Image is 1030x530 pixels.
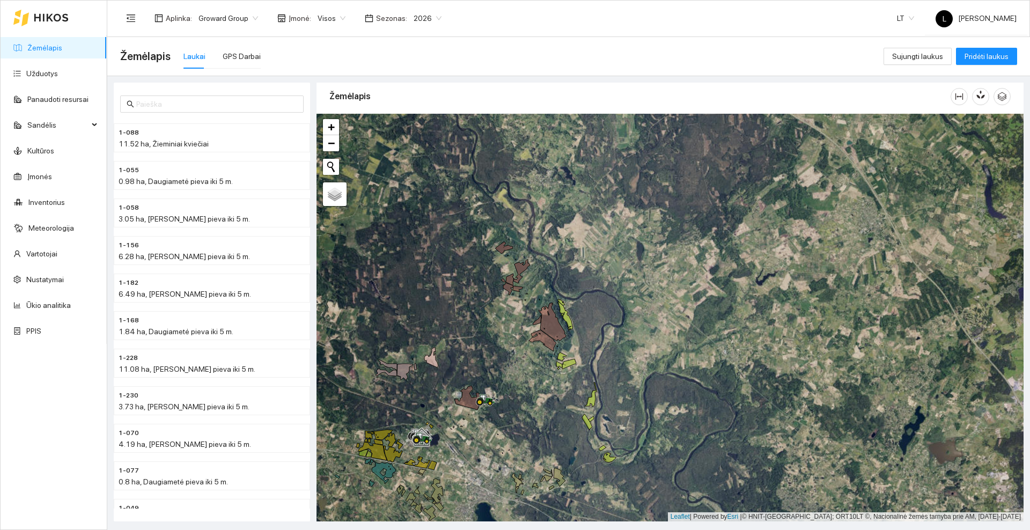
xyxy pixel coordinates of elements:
[329,81,951,112] div: Žemėlapis
[28,224,74,232] a: Meteorologija
[27,114,89,136] span: Sandėlis
[119,503,139,513] span: 1-049
[119,240,139,251] span: 1-156
[183,50,205,62] div: Laukai
[119,203,139,213] span: 1-058
[119,402,249,411] span: 3.73 ha, [PERSON_NAME] pieva iki 5 m.
[956,48,1017,65] button: Pridėti laukus
[198,10,258,26] span: Groward Group
[26,301,71,310] a: Ūkio analitika
[119,365,255,373] span: 11.08 ha, [PERSON_NAME] pieva iki 5 m.
[365,14,373,23] span: calendar
[323,182,347,206] a: Layers
[323,159,339,175] button: Initiate a new search
[120,48,171,65] span: Žemėlapis
[119,391,138,401] span: 1-230
[127,100,134,108] span: search
[956,52,1017,61] a: Pridėti laukus
[936,14,1017,23] span: [PERSON_NAME]
[328,120,335,134] span: +
[26,275,64,284] a: Nustatymai
[289,12,311,24] span: Įmonė :
[965,50,1009,62] span: Pridėti laukus
[323,135,339,151] a: Zoom out
[119,428,139,438] span: 1-070
[119,290,251,298] span: 6.49 ha, [PERSON_NAME] pieva iki 5 m.
[223,50,261,62] div: GPS Darbai
[740,513,742,520] span: |
[154,14,163,23] span: layout
[119,353,138,363] span: 1-228
[884,52,952,61] a: Sujungti laukus
[892,50,943,62] span: Sujungti laukus
[119,252,250,261] span: 6.28 ha, [PERSON_NAME] pieva iki 5 m.
[119,128,139,138] span: 1-088
[951,88,968,105] button: column-width
[26,327,41,335] a: PPIS
[119,278,138,288] span: 1-182
[119,215,250,223] span: 3.05 ha, [PERSON_NAME] pieva iki 5 m.
[27,172,52,181] a: Įmonės
[136,98,297,110] input: Paieška
[26,249,57,258] a: Vartotojai
[376,12,407,24] span: Sezonas :
[119,440,251,448] span: 4.19 ha, [PERSON_NAME] pieva iki 5 m.
[277,14,286,23] span: shop
[119,315,139,326] span: 1-168
[671,513,690,520] a: Leaflet
[119,477,228,486] span: 0.8 ha, Daugiametė pieva iki 5 m.
[119,177,233,186] span: 0.98 ha, Daugiametė pieva iki 5 m.
[884,48,952,65] button: Sujungti laukus
[951,92,967,101] span: column-width
[727,513,739,520] a: Esri
[27,95,89,104] a: Panaudoti resursai
[328,136,335,150] span: −
[120,8,142,29] button: menu-fold
[323,119,339,135] a: Zoom in
[318,10,345,26] span: Visos
[897,10,914,26] span: LT
[126,13,136,23] span: menu-fold
[119,327,233,336] span: 1.84 ha, Daugiametė pieva iki 5 m.
[119,466,139,476] span: 1-077
[166,12,192,24] span: Aplinka :
[119,165,139,175] span: 1-055
[27,43,62,52] a: Žemėlapis
[26,69,58,78] a: Užduotys
[27,146,54,155] a: Kultūros
[414,10,442,26] span: 2026
[668,512,1024,521] div: | Powered by © HNIT-[GEOGRAPHIC_DATA]; ORT10LT ©, Nacionalinė žemės tarnyba prie AM, [DATE]-[DATE]
[943,10,946,27] span: L
[28,198,65,207] a: Inventorius
[119,139,209,148] span: 11.52 ha, Žieminiai kviečiai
